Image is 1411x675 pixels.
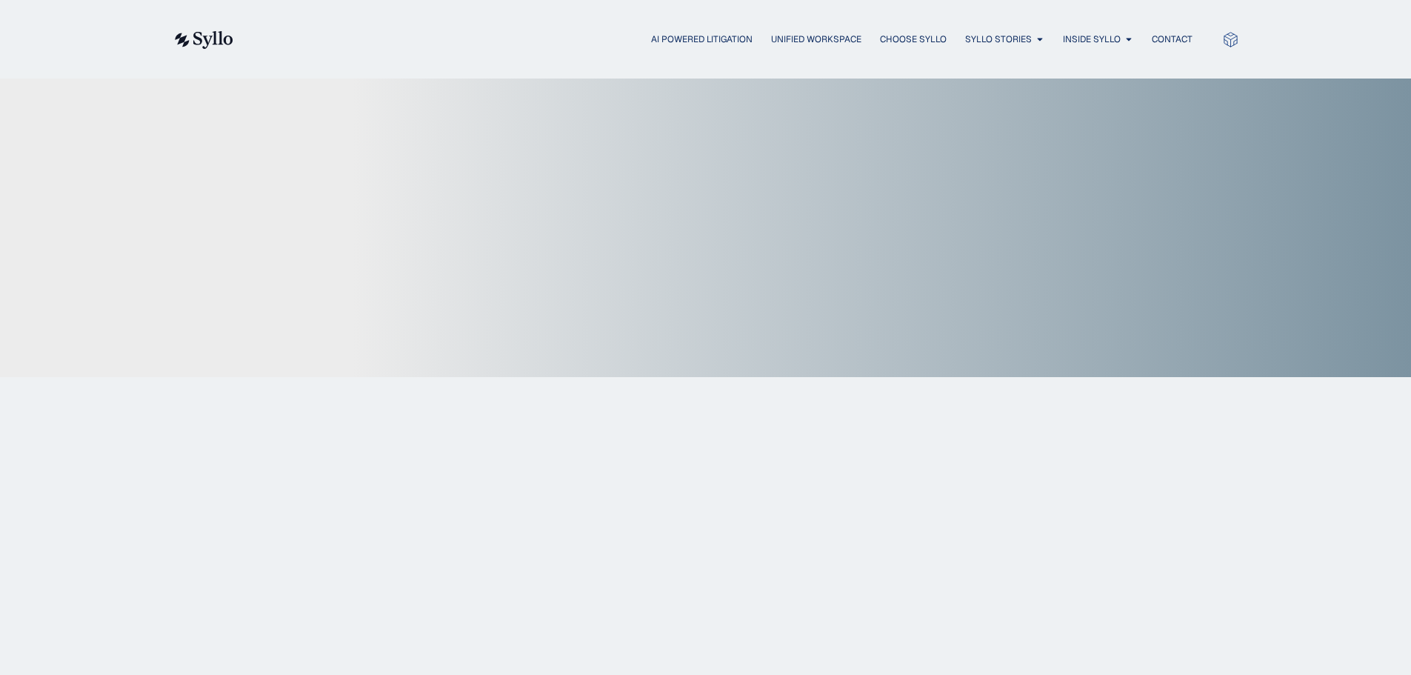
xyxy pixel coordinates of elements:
a: Inside Syllo [1063,33,1121,46]
div: Menu Toggle [263,33,1192,47]
a: Contact [1152,33,1192,46]
a: AI Powered Litigation [651,33,753,46]
img: syllo [173,31,233,49]
nav: Menu [263,33,1192,47]
a: Choose Syllo [880,33,947,46]
a: Unified Workspace [771,33,861,46]
a: Syllo Stories [965,33,1032,46]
